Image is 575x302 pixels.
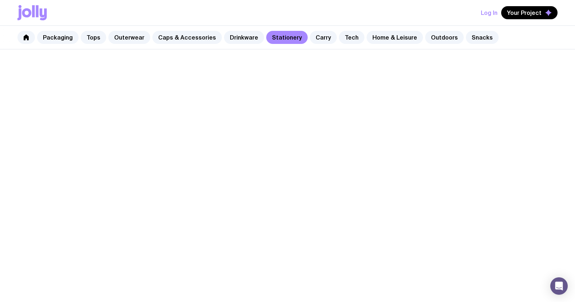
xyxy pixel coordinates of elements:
a: Snacks [466,31,499,44]
a: Outdoors [425,31,464,44]
a: Packaging [37,31,79,44]
button: Log In [481,6,498,19]
a: Carry [310,31,337,44]
span: Your Project [507,9,542,16]
a: Caps & Accessories [152,31,222,44]
a: Stationery [266,31,308,44]
a: Home & Leisure [367,31,423,44]
a: Drinkware [224,31,264,44]
a: Tech [339,31,364,44]
div: Open Intercom Messenger [550,277,568,295]
a: Tops [81,31,106,44]
button: Your Project [501,6,558,19]
a: Outerwear [108,31,150,44]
